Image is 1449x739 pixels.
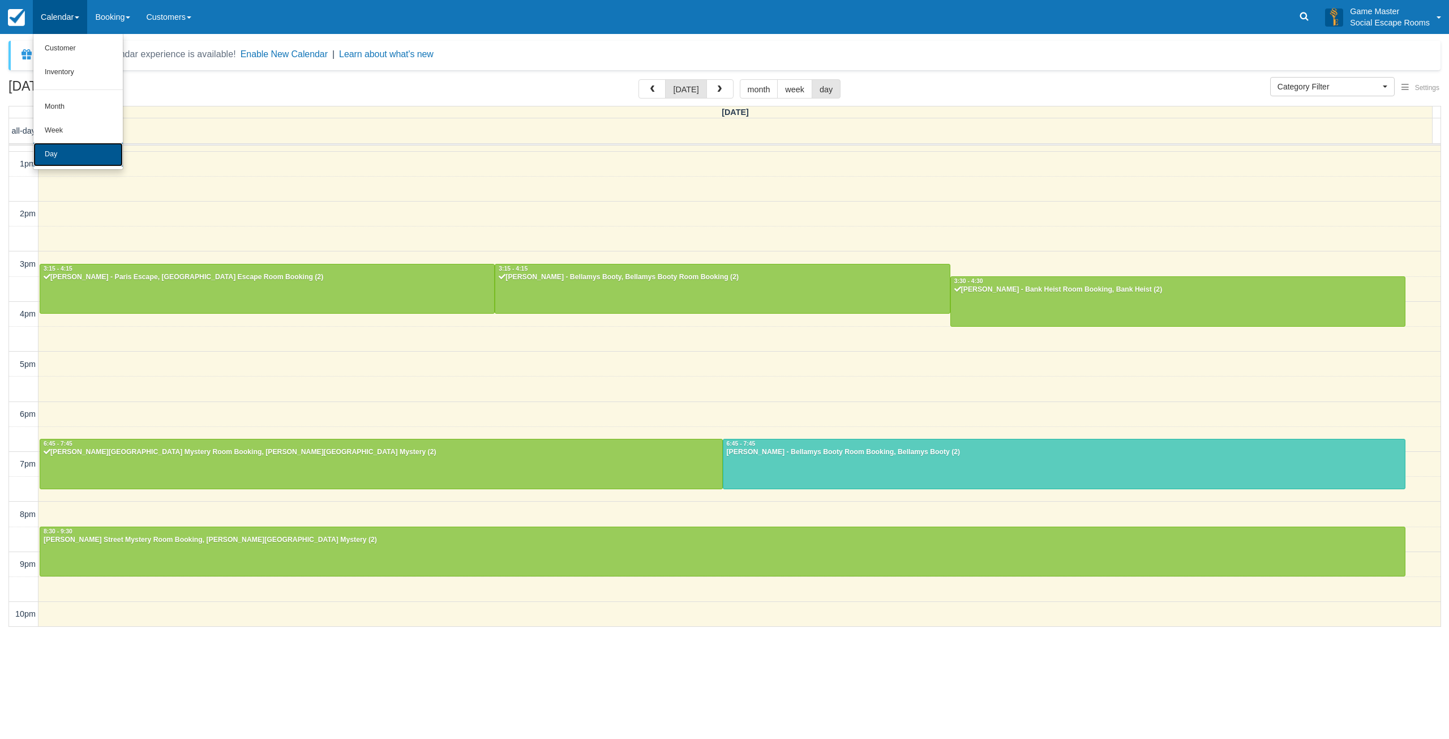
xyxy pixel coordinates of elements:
span: 7pm [20,459,36,468]
div: [PERSON_NAME] - Bellamys Booty Room Booking, Bellamys Booty (2) [726,448,1403,457]
span: 8:30 - 9:30 [44,528,72,535]
span: 3:30 - 4:30 [954,278,983,284]
button: week [777,79,812,99]
button: Enable New Calendar [241,49,328,60]
span: 6:45 - 7:45 [727,441,756,447]
p: Social Escape Rooms [1350,17,1430,28]
span: 3:15 - 4:15 [44,266,72,272]
div: [PERSON_NAME] - Bellamys Booty, Bellamys Booty Room Booking (2) [498,273,946,282]
button: Settings [1395,80,1446,96]
button: month [740,79,778,99]
a: 3:15 - 4:15[PERSON_NAME] - Bellamys Booty, Bellamys Booty Room Booking (2) [495,264,950,314]
span: Settings [1415,84,1439,92]
span: 1pm [20,159,36,168]
span: 6:45 - 7:45 [44,441,72,447]
a: Week [33,119,123,143]
a: 6:45 - 7:45[PERSON_NAME] - Bellamys Booty Room Booking, Bellamys Booty (2) [723,439,1406,489]
a: Learn about what's new [339,49,434,59]
h2: [DATE] [8,79,152,100]
a: 6:45 - 7:45[PERSON_NAME][GEOGRAPHIC_DATA] Mystery Room Booking, [PERSON_NAME][GEOGRAPHIC_DATA] My... [40,439,723,489]
a: Inventory [33,61,123,84]
a: Customer [33,37,123,61]
a: Month [33,95,123,119]
span: 4pm [20,309,36,318]
span: all-day [12,126,36,135]
span: 8pm [20,510,36,519]
button: Category Filter [1270,77,1395,96]
span: 10pm [15,609,36,618]
span: 6pm [20,409,36,418]
a: 3:15 - 4:15[PERSON_NAME] - Paris Escape, [GEOGRAPHIC_DATA] Escape Room Booking (2) [40,264,495,314]
a: Day [33,143,123,166]
button: day [812,79,841,99]
div: [PERSON_NAME] - Bank Heist Room Booking, Bank Heist (2) [954,285,1402,294]
span: 5pm [20,360,36,369]
span: 3:15 - 4:15 [499,266,528,272]
span: 3pm [20,259,36,268]
div: [PERSON_NAME][GEOGRAPHIC_DATA] Mystery Room Booking, [PERSON_NAME][GEOGRAPHIC_DATA] Mystery (2) [43,448,719,457]
span: 9pm [20,559,36,569]
div: [PERSON_NAME] Street Mystery Room Booking, [PERSON_NAME][GEOGRAPHIC_DATA] Mystery (2) [43,536,1402,545]
p: Game Master [1350,6,1430,17]
button: [DATE] [665,79,706,99]
span: 2pm [20,209,36,218]
span: Category Filter [1277,81,1380,92]
div: A new Booking Calendar experience is available! [38,48,236,61]
a: 8:30 - 9:30[PERSON_NAME] Street Mystery Room Booking, [PERSON_NAME][GEOGRAPHIC_DATA] Mystery (2) [40,527,1405,576]
img: A3 [1325,8,1343,26]
ul: Calendar [33,34,123,170]
div: [PERSON_NAME] - Paris Escape, [GEOGRAPHIC_DATA] Escape Room Booking (2) [43,273,491,282]
span: [DATE] [722,108,749,117]
a: 3:30 - 4:30[PERSON_NAME] - Bank Heist Room Booking, Bank Heist (2) [950,276,1405,326]
span: | [332,49,335,59]
img: checkfront-main-nav-mini-logo.png [8,9,25,26]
